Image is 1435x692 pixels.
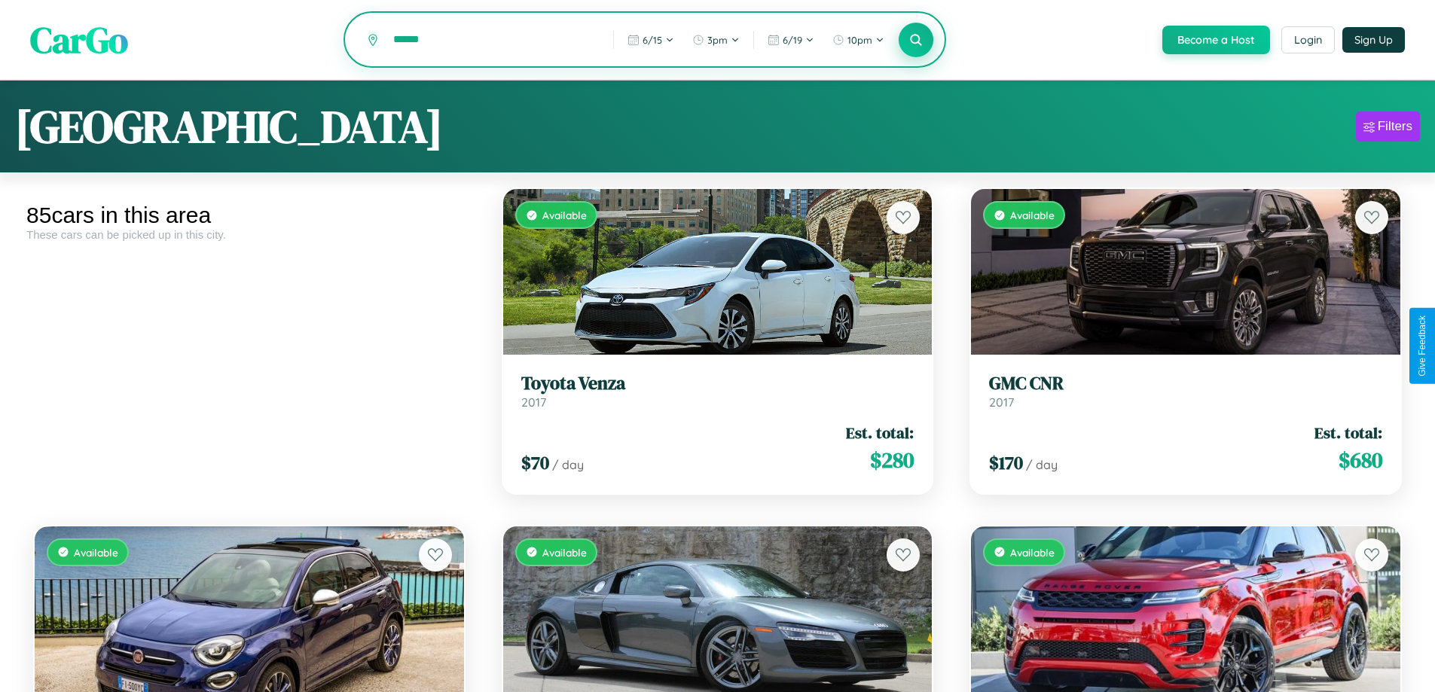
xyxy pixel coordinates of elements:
button: Filters [1356,111,1420,142]
button: 3pm [685,28,747,52]
span: 2017 [521,395,546,410]
div: Give Feedback [1417,316,1427,376]
a: Toyota Venza2017 [521,373,914,410]
button: 10pm [825,28,892,52]
span: CarGo [30,15,128,65]
span: Est. total: [1314,422,1382,444]
h1: [GEOGRAPHIC_DATA] [15,96,443,157]
span: $ 280 [870,445,914,475]
a: GMC CNR2017 [989,373,1382,410]
div: These cars can be picked up in this city. [26,228,472,241]
span: 10pm [847,34,872,46]
span: Est. total: [846,422,914,444]
span: 3pm [707,34,728,46]
span: $ 170 [989,450,1023,475]
span: / day [552,457,584,472]
span: Available [1010,209,1055,221]
span: Available [542,209,587,221]
span: 2017 [989,395,1014,410]
span: Available [74,546,118,559]
span: Available [542,546,587,559]
div: Filters [1378,119,1412,134]
button: Become a Host [1162,26,1270,54]
span: / day [1026,457,1058,472]
div: 85 cars in this area [26,203,472,228]
h3: Toyota Venza [521,373,914,395]
button: 6/15 [620,28,682,52]
h3: GMC CNR [989,373,1382,395]
button: 6/19 [760,28,822,52]
span: $ 680 [1339,445,1382,475]
span: 6 / 19 [783,34,802,46]
span: $ 70 [521,450,549,475]
button: Sign Up [1342,27,1405,53]
span: 6 / 15 [643,34,662,46]
span: Available [1010,546,1055,559]
button: Login [1281,26,1335,53]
